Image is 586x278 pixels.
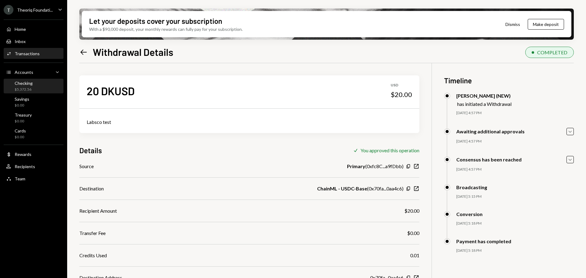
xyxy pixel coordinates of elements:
[456,248,574,253] div: [DATE] 5:18 PM
[15,176,25,181] div: Team
[87,118,412,126] div: Labsco test
[456,194,574,199] div: [DATE] 5:15 PM
[456,157,522,162] div: Consensus has been reached
[4,48,63,59] a: Transactions
[4,161,63,172] a: Recipients
[15,103,29,108] div: $0.00
[347,163,365,170] b: Primary
[15,87,33,92] div: $5,372.56
[360,147,419,153] div: You approved this operation
[4,5,13,15] div: T
[79,207,117,215] div: Recipient Amount
[4,126,63,141] a: Cards$0.00
[79,163,94,170] div: Source
[456,211,483,217] div: Conversion
[4,79,63,93] a: Checking$5,372.56
[456,221,574,226] div: [DATE] 5:18 PM
[4,23,63,34] a: Home
[528,19,564,30] button: Make deposit
[456,110,574,116] div: [DATE] 4:57 PM
[15,81,33,86] div: Checking
[444,75,574,85] h3: Timeline
[456,167,574,172] div: [DATE] 4:57 PM
[457,101,512,107] div: has initiated a Withdrawal
[15,119,32,124] div: $0.00
[391,83,412,88] div: USD
[404,207,419,215] div: $20.00
[93,46,173,58] h1: Withdrawal Details
[15,27,26,32] div: Home
[87,84,135,98] div: 20 DKUSD
[456,139,574,144] div: [DATE] 4:57 PM
[89,26,243,32] div: With a $90,000 deposit, your monthly rewards can fully pay for your subscription.
[79,229,106,237] div: Transfer Fee
[15,164,35,169] div: Recipients
[456,128,525,134] div: Awaiting additional approvals
[15,128,26,133] div: Cards
[15,51,40,56] div: Transactions
[456,93,512,99] div: [PERSON_NAME] (NEW)
[79,252,107,259] div: Credits Used
[4,95,63,109] a: Savings$0.00
[347,163,403,170] div: ( 0xfc8C...a9fDbb )
[4,36,63,47] a: Inbox
[317,185,367,192] b: ChainML - USDC-Base
[79,145,102,155] h3: Details
[391,90,412,99] div: $20.00
[15,96,29,102] div: Savings
[456,238,511,244] div: Payment has completed
[15,112,32,117] div: Treasury
[79,185,104,192] div: Destination
[15,70,33,75] div: Accounts
[407,229,419,237] div: $0.00
[15,152,31,157] div: Rewards
[498,17,528,31] button: Dismiss
[4,149,63,160] a: Rewards
[4,67,63,78] a: Accounts
[4,173,63,184] a: Team
[317,185,403,192] div: ( 0x70fa...0aa4c6 )
[15,135,26,140] div: $0.00
[410,252,419,259] div: 0.01
[89,16,222,26] div: Let your deposits cover your subscription
[456,184,487,190] div: Broadcasting
[4,110,63,125] a: Treasury$0.00
[537,49,567,55] div: COMPLETED
[17,7,53,13] div: Theoriq Foundati...
[15,39,26,44] div: Inbox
